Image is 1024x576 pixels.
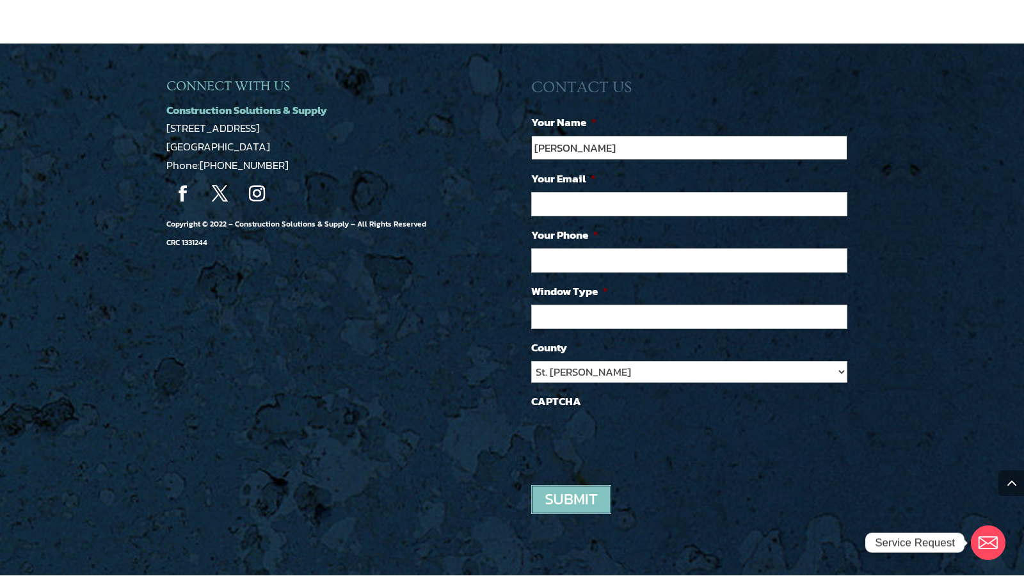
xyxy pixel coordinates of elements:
label: Your Phone [531,228,598,242]
a: [PHONE_NUMBER] [200,157,289,173]
span: CRC 1331244 [166,237,207,248]
label: Your Name [531,115,596,129]
label: Your Email [531,172,596,186]
iframe: reCAPTCHA [531,415,726,465]
span: [GEOGRAPHIC_DATA] [166,138,270,155]
span: Phone: [166,157,289,173]
a: Follow on X [204,178,236,210]
a: Email [971,525,1005,560]
a: Follow on Facebook [166,178,198,210]
span: CONNECT WITH US [166,79,290,93]
label: Window Type [531,284,608,298]
label: CAPTCHA [531,394,581,408]
span: Copyright © 2022 – Construction Solutions & Supply – All Rights Reserved [166,218,426,248]
h3: CONTACT US [531,78,858,104]
span: [STREET_ADDRESS] [166,120,260,136]
input: Submit [531,485,611,514]
label: County [531,340,567,355]
a: Follow on Instagram [241,178,273,210]
a: Construction Solutions & Supply [166,102,327,118]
